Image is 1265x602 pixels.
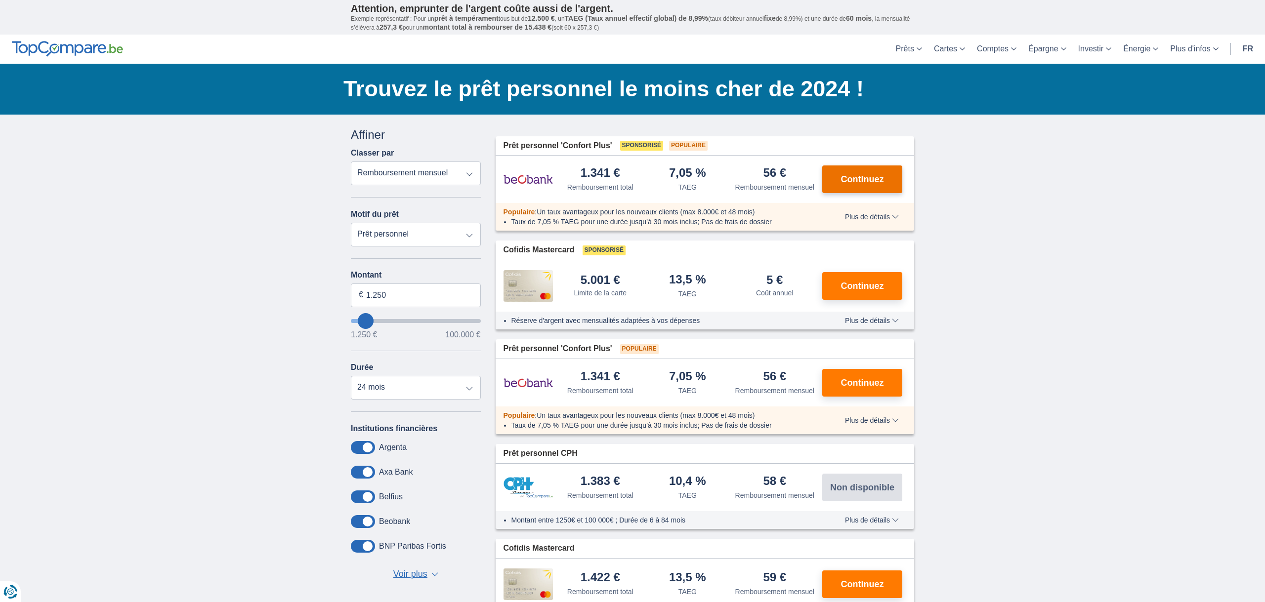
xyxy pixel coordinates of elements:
[567,490,633,500] div: Remboursement total
[511,420,816,430] li: Taux de 7,05 % TAEG pour une durée jusqu’à 30 mois inclus; Pas de frais de dossier
[838,416,906,424] button: Plus de détails
[504,543,575,554] span: Cofidis Mastercard
[379,443,407,452] label: Argenta
[763,167,786,180] div: 56 €
[620,344,659,354] span: Populaire
[504,411,535,419] span: Populaire
[343,74,914,104] h1: Trouvez le prêt personnel le moins cher de 2024 !
[669,167,706,180] div: 7,05 %
[537,208,755,216] span: Un taux avantageux pour les nouveaux clients (max 8.000€ et 48 mois)
[845,417,899,424] span: Plus de détails
[581,475,620,488] div: 1.383 €
[379,492,403,501] label: Belfius
[845,317,899,324] span: Plus de détails
[1117,35,1164,64] a: Énergie
[756,288,794,298] div: Coût annuel
[838,213,906,221] button: Plus de détails
[822,570,902,598] button: Continuez
[496,207,824,217] div: :
[763,370,786,384] div: 56 €
[390,567,441,581] button: Voir plus ▼
[445,331,480,339] span: 100.000 €
[678,587,697,597] div: TAEG
[735,386,814,396] div: Remboursement mensuel
[379,542,446,551] label: BNP Paribas Fortis
[504,370,553,395] img: pret personnel Beobank
[359,289,363,301] span: €
[504,448,578,459] span: Prêt personnel CPH
[351,126,481,143] div: Affiner
[504,343,612,355] span: Prêt personnel 'Confort Plus'
[431,572,438,576] span: ▼
[669,475,706,488] div: 10,4 %
[678,182,697,192] div: TAEG
[12,41,123,57] img: TopCompare
[511,316,816,325] li: Réserve d'argent avec mensualités adaptées à vos dépenses
[504,244,575,256] span: Cofidis Mastercard
[971,35,1022,64] a: Comptes
[581,274,620,286] div: 5.001 €
[678,289,697,299] div: TAEG
[504,140,612,152] span: Prêt personnel 'Confort Plus'
[351,424,437,433] label: Institutions financières
[583,245,626,255] span: Sponsorisé
[669,274,706,287] div: 13,5 %
[351,2,914,14] p: Attention, emprunter de l'argent coûte aussi de l'argent.
[1237,35,1259,64] a: fr
[763,475,786,488] div: 58 €
[838,516,906,524] button: Plus de détails
[422,23,551,31] span: montant total à rembourser de 15.438 €
[504,167,553,192] img: pret personnel Beobank
[581,370,620,384] div: 1.341 €
[1022,35,1072,64] a: Épargne
[838,317,906,324] button: Plus de détails
[351,271,481,280] label: Montant
[496,410,824,420] div: :
[567,386,633,396] div: Remboursement total
[351,319,481,323] input: wantToBorrow
[845,213,899,220] span: Plus de détails
[504,477,553,498] img: pret personnel CPH Banque
[669,141,708,151] span: Populaire
[1072,35,1118,64] a: Investir
[620,141,663,151] span: Sponsorisé
[735,182,814,192] div: Remboursement mensuel
[567,182,633,192] div: Remboursement total
[678,386,697,396] div: TAEG
[351,149,394,158] label: Classer par
[351,14,914,32] p: Exemple représentatif : Pour un tous but de , un (taux débiteur annuel de 8,99%) et une durée de ...
[504,208,535,216] span: Populaire
[735,587,814,597] div: Remboursement mensuel
[890,35,928,64] a: Prêts
[735,490,814,500] div: Remboursement mensuel
[841,378,884,387] span: Continuez
[669,370,706,384] div: 7,05 %
[822,272,902,300] button: Continuez
[581,571,620,585] div: 1.422 €
[764,14,776,22] span: fixe
[351,363,373,372] label: Durée
[841,580,884,589] span: Continuez
[763,571,786,585] div: 59 €
[841,175,884,184] span: Continuez
[511,515,816,525] li: Montant entre 1250€ et 100 000€ ; Durée de 6 à 84 mois
[822,369,902,397] button: Continuez
[567,587,633,597] div: Remboursement total
[511,217,816,227] li: Taux de 7,05 % TAEG pour une durée jusqu’à 30 mois inclus; Pas de frais de dossier
[846,14,872,22] span: 60 mois
[434,14,499,22] span: prêt à tempérament
[379,517,410,526] label: Beobank
[565,14,708,22] span: TAEG (Taux annuel effectif global) de 8,99%
[678,490,697,500] div: TAEG
[537,411,755,419] span: Un taux avantageux pour les nouveaux clients (max 8.000€ et 48 mois)
[574,288,627,298] div: Limite de la carte
[528,14,555,22] span: 12.500 €
[504,568,553,600] img: pret personnel Cofidis CC
[822,474,902,501] button: Non disponible
[830,483,894,492] span: Non disponible
[845,517,899,523] span: Plus de détails
[351,331,377,339] span: 1.250 €
[379,23,403,31] span: 257,3 €
[841,281,884,290] span: Continuez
